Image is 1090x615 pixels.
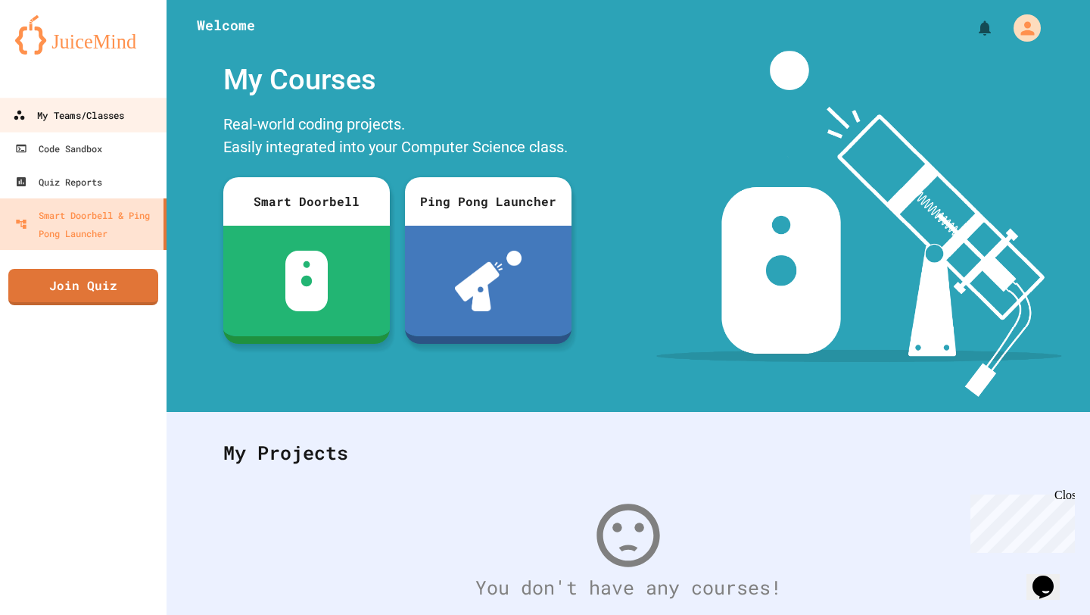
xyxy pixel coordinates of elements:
div: Smart Doorbell & Ping Pong Launcher [15,206,157,242]
div: My Account [998,11,1045,45]
iframe: chat widget [964,489,1075,553]
div: Smart Doorbell [223,177,390,226]
a: Join Quiz [8,269,158,305]
div: Chat with us now!Close [6,6,104,96]
div: Code Sandbox [15,139,102,158]
div: My Projects [208,423,1048,482]
div: My Courses [216,51,579,109]
img: ppl-with-ball.png [455,251,522,311]
div: Quiz Reports [15,173,102,191]
img: logo-orange.svg [15,15,151,55]
div: You don't have any courses! [208,573,1048,602]
div: Ping Pong Launcher [405,177,571,226]
iframe: chat widget [1026,554,1075,600]
div: My Notifications [948,15,998,41]
img: banner-image-my-projects.png [656,51,1062,397]
div: My Teams/Classes [13,106,124,125]
div: Real-world coding projects. Easily integrated into your Computer Science class. [216,109,579,166]
img: sdb-white.svg [285,251,329,311]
